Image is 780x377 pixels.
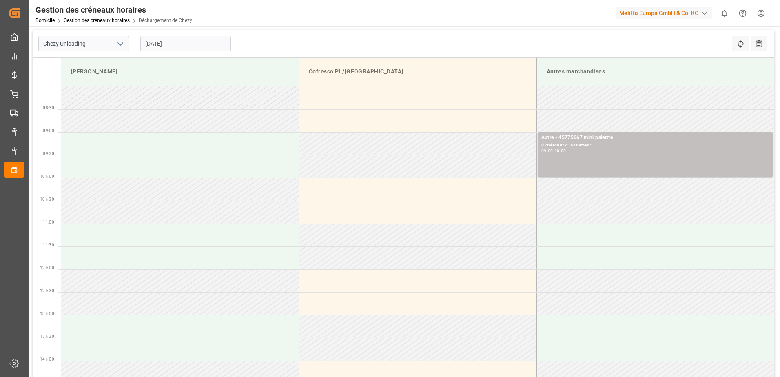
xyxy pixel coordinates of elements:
span: 14 h 00 [40,357,54,361]
a: Domicile [35,18,55,23]
input: Type à rechercher/sélectionner [38,36,129,51]
div: Autre - 45775667 mini palettte [541,134,770,142]
input: JJ-MM-AAAA [140,36,231,51]
span: 13 h 30 [40,334,54,339]
div: Cofresco PL/[GEOGRAPHIC_DATA] [306,64,530,79]
button: Melitta Europa GmbH & Co. KG [616,5,715,21]
font: Melitta Europa GmbH & Co. KG [619,9,699,18]
button: Afficher 0 nouvelles notifications [715,4,733,22]
div: 10:00 [554,149,566,153]
span: 11:30 [43,243,54,247]
span: 12 h 30 [40,288,54,293]
span: 09:00 [43,129,54,133]
span: 09:30 [43,151,54,156]
div: Autres marchandises [543,64,768,79]
div: - [553,149,554,153]
div: Livraison# :x - Assiette# : [541,142,770,149]
span: 11:00 [43,220,54,224]
div: [PERSON_NAME] [68,64,292,79]
div: 09:00 [541,149,553,153]
a: Gestion des créneaux horaires [64,18,130,23]
span: 08:30 [43,106,54,110]
button: Centre d’aide [733,4,752,22]
span: 10 h 00 [40,174,54,179]
span: 12 h 00 [40,266,54,270]
button: Ouvrir le menu [114,38,126,50]
span: 13 h 00 [40,311,54,316]
span: 10 h 30 [40,197,54,202]
div: Gestion des créneaux horaires [35,4,192,16]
